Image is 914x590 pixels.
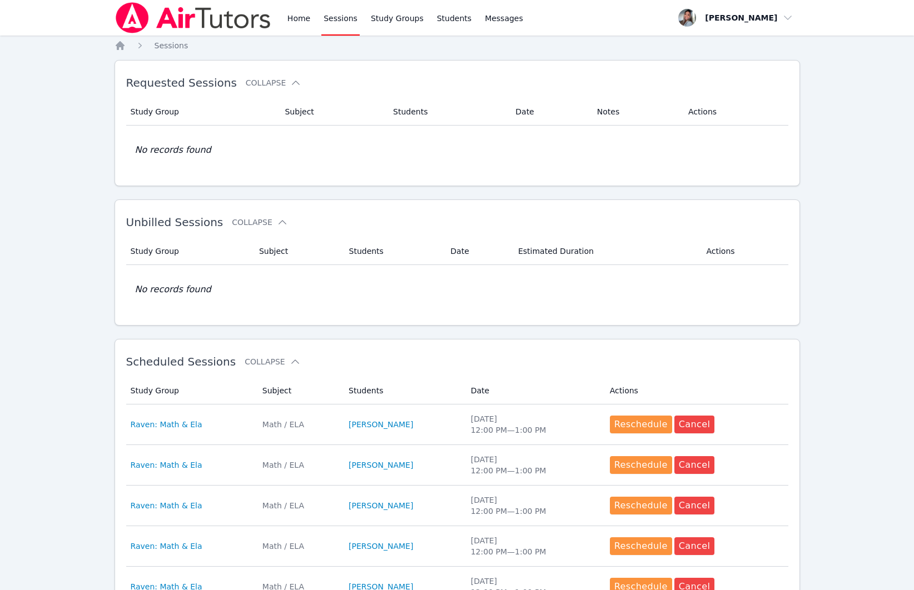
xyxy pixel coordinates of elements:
[699,238,788,265] th: Actions
[349,459,413,471] a: [PERSON_NAME]
[610,456,672,474] button: Reschedule
[342,377,464,404] th: Students
[674,416,715,433] button: Cancel
[349,419,413,430] a: [PERSON_NAME]
[471,535,597,557] div: [DATE] 12:00 PM — 1:00 PM
[682,98,788,126] th: Actions
[610,537,672,555] button: Reschedule
[126,404,788,445] tr: Raven: Math & ElaMath / ELA[PERSON_NAME][DATE]12:00 PM—1:00 PMRescheduleCancel
[262,541,335,552] div: Math / ELA
[126,265,788,314] td: No records found
[471,494,597,517] div: [DATE] 12:00 PM — 1:00 PM
[262,419,335,430] div: Math / ELA
[262,459,335,471] div: Math / ELA
[509,98,590,126] th: Date
[464,377,603,404] th: Date
[262,500,335,511] div: Math / ELA
[131,459,202,471] a: Raven: Math & Ela
[126,98,279,126] th: Study Group
[511,238,700,265] th: Estimated Duration
[245,356,300,367] button: Collapse
[342,238,444,265] th: Students
[386,98,509,126] th: Students
[610,497,672,514] button: Reschedule
[349,541,413,552] a: [PERSON_NAME]
[131,541,202,552] a: Raven: Math & Ela
[155,41,188,50] span: Sessions
[610,416,672,433] button: Reschedule
[252,238,342,265] th: Subject
[674,497,715,514] button: Cancel
[126,216,223,229] span: Unbilled Sessions
[674,456,715,474] button: Cancel
[674,537,715,555] button: Cancel
[256,377,342,404] th: Subject
[155,40,188,51] a: Sessions
[444,238,511,265] th: Date
[278,98,386,126] th: Subject
[131,419,202,430] a: Raven: Math & Ela
[126,526,788,567] tr: Raven: Math & ElaMath / ELA[PERSON_NAME][DATE]12:00 PM—1:00 PMRescheduleCancel
[349,500,413,511] a: [PERSON_NAME]
[115,40,800,51] nav: Breadcrumb
[232,217,287,228] button: Collapse
[471,413,597,436] div: [DATE] 12:00 PM — 1:00 PM
[603,377,788,404] th: Actions
[131,500,202,511] a: Raven: Math & Ela
[126,126,788,174] td: No records found
[126,238,252,265] th: Study Group
[485,13,523,24] span: Messages
[590,98,682,126] th: Notes
[115,2,272,33] img: Air Tutors
[126,377,256,404] th: Study Group
[471,454,597,476] div: [DATE] 12:00 PM — 1:00 PM
[126,445,788,486] tr: Raven: Math & ElaMath / ELA[PERSON_NAME][DATE]12:00 PM—1:00 PMRescheduleCancel
[246,77,301,88] button: Collapse
[126,486,788,526] tr: Raven: Math & ElaMath / ELA[PERSON_NAME][DATE]12:00 PM—1:00 PMRescheduleCancel
[126,76,237,89] span: Requested Sessions
[126,355,236,368] span: Scheduled Sessions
